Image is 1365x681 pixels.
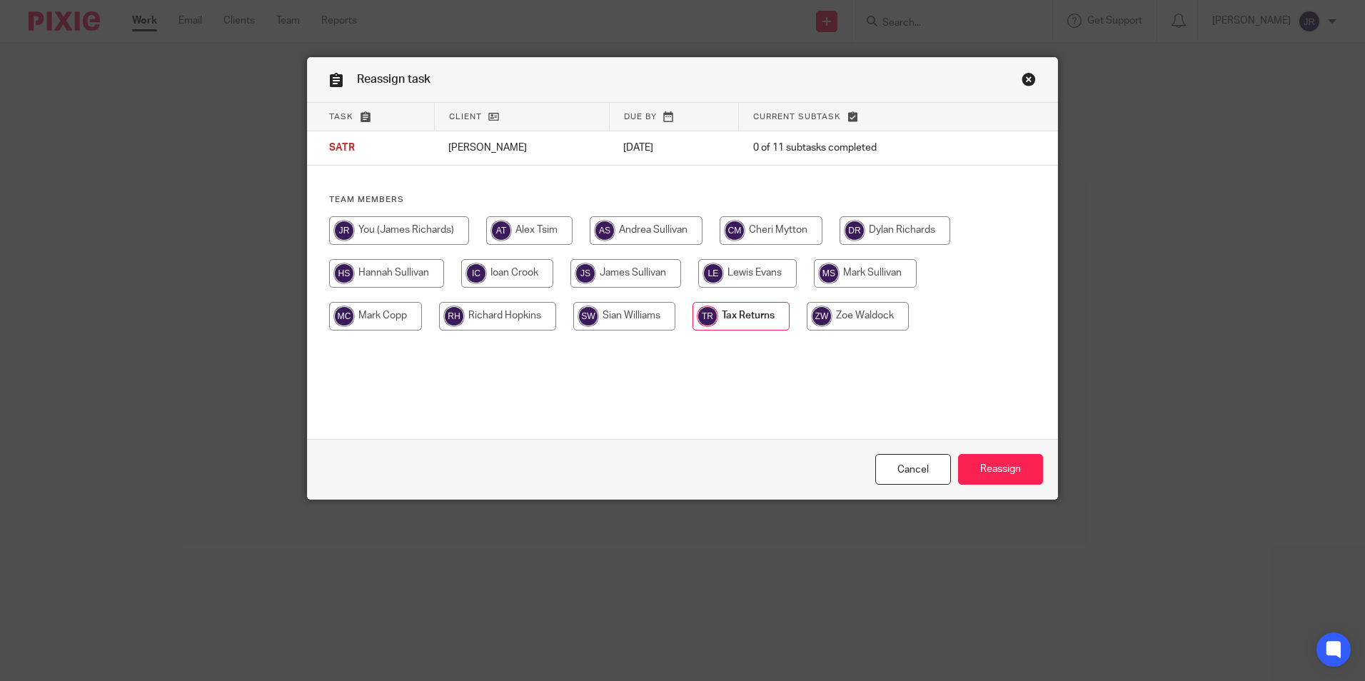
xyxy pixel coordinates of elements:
[875,454,951,485] a: Close this dialog window
[329,194,1036,206] h4: Team members
[329,113,353,121] span: Task
[753,113,841,121] span: Current subtask
[623,141,724,155] p: [DATE]
[448,141,595,155] p: [PERSON_NAME]
[357,74,430,85] span: Reassign task
[624,113,657,121] span: Due by
[449,113,482,121] span: Client
[739,131,987,166] td: 0 of 11 subtasks completed
[329,143,355,153] span: SATR
[958,454,1043,485] input: Reassign
[1022,72,1036,91] a: Close this dialog window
